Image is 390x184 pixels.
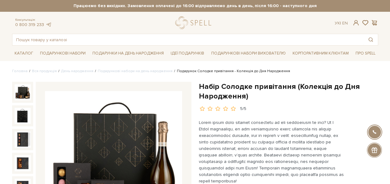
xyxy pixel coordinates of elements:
a: Подарункові набори [38,49,88,58]
a: En [342,20,348,26]
a: Головна [12,69,28,73]
img: Набір Солодке привітання (Колекція до Дня Народження) [15,108,31,124]
button: Пошук товару у каталозі [364,34,378,45]
h1: Набір Солодке привітання (Колекція до Дня Народження) [199,82,378,101]
a: Ідеї подарунків [168,49,207,58]
div: Ук [335,20,348,26]
a: 0 800 319 233 [15,22,44,27]
a: Подарунки на День народження [90,49,166,58]
img: Набір Солодке привітання (Колекція до Дня Народження) [15,131,31,147]
a: Вся продукція [32,69,57,73]
a: Подарункові набори на день народження [98,69,173,73]
a: telegram [46,22,52,27]
a: Каталог [12,49,36,58]
input: Пошук товару у каталозі [12,34,364,45]
span: | [340,20,341,26]
a: Подарункові набори вихователю [209,48,288,59]
li: Подарунок Солодке привітання - Колекція до Дня Народження [173,68,290,74]
a: logo [175,16,214,29]
a: Про Spell [353,49,378,58]
div: 5/5 [240,106,246,112]
img: Набір Солодке привітання (Колекція до Дня Народження) [15,84,31,100]
a: День народження [61,69,93,73]
strong: Працюємо без вихідних. Замовлення оплачені до 16:00 відправляємо день в день, після 16:00 - насту... [12,3,378,9]
span: Консультація: [15,18,52,22]
img: Набір Солодке привітання (Колекція до Дня Народження) [15,155,31,171]
a: Корпоративним клієнтам [290,48,351,59]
